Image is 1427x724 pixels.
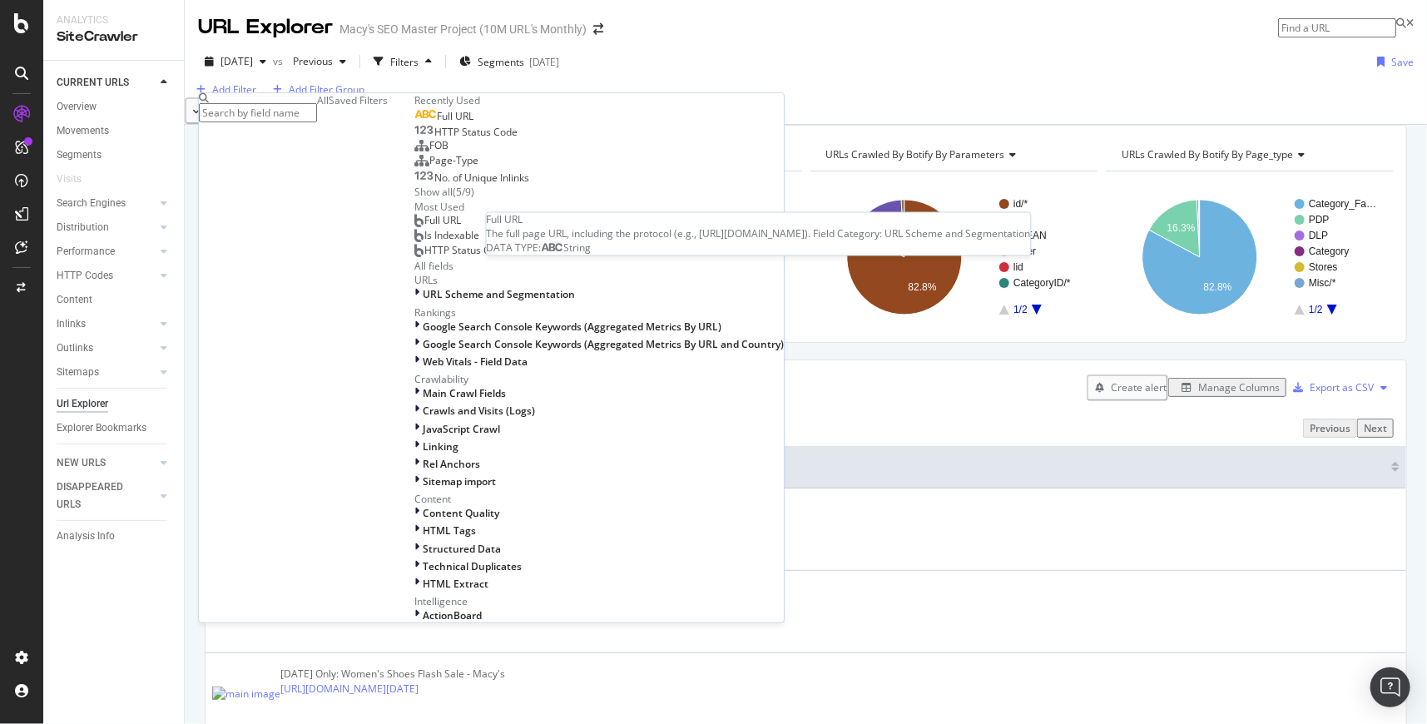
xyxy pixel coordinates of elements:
span: Main Crawl Fields [423,386,506,400]
span: FOB [429,138,448,152]
span: Google Search Console Keywords (Aggregated Metrics By URL) [423,320,721,334]
div: Analytics [57,13,171,27]
svg: A chart. [810,185,1096,330]
div: Most Used [414,199,784,213]
text: 82.8% [1204,282,1232,294]
a: Overview [57,98,172,116]
div: Manage Columns [1198,380,1280,394]
button: Segments[DATE] [453,48,566,75]
div: Search Engines [57,195,126,212]
span: HTML Extract [423,577,488,591]
button: Add Filter Group [261,82,369,97]
div: CURRENT URLS [57,74,129,92]
a: Analysis Info [57,528,172,545]
div: Url Explorer [57,395,108,413]
div: Saved Filters [329,93,388,107]
img: main image [212,687,280,702]
a: Url Explorer [57,395,172,413]
button: Previous [1303,419,1357,438]
a: Visits [57,171,98,188]
div: The full page URL, including the protocol (e.g., [URL][DOMAIN_NAME]). Field Category: URL Scheme ... [487,227,1031,241]
div: Movements [57,122,109,140]
span: URLs Crawled By Botify By page_type [1122,147,1293,161]
span: URL Card [212,459,1387,474]
div: ( 5 / 9 ) [453,185,474,199]
button: Previous [286,48,353,75]
div: Save [1391,55,1414,69]
div: Filters [390,55,419,69]
text: Stores [1309,262,1338,274]
span: Rel Anchors [423,457,480,471]
span: ActionBoard [423,608,482,622]
button: Export as CSV [1286,374,1374,401]
a: Search Engines [57,195,156,212]
a: Content [57,291,172,309]
div: Inlinks [57,315,86,333]
span: Google Search Console Keywords (Aggregated Metrics By URL and Country) [423,337,784,351]
h4: URLs Crawled By Botify By page_type [1118,141,1379,168]
span: URLs Crawled By Botify By parameters [826,147,1005,161]
span: HTML Tags [423,523,476,538]
div: Intelligence [414,594,784,608]
div: NEW URLS [57,454,106,472]
div: Visits [57,171,82,188]
div: Outlinks [57,340,93,357]
text: 82.8% [908,282,936,294]
div: Performance [57,243,115,260]
div: Show all [414,185,453,199]
div: SiteCrawler [57,27,171,47]
div: Previous [1310,421,1350,435]
button: Add Filter [185,82,261,97]
input: Find a URL [1278,18,1396,37]
span: DATA TYPE: [487,241,542,255]
div: Recently Used [414,93,784,107]
div: Overview [57,98,97,116]
span: Full URL [437,109,473,123]
span: Segments [478,55,524,69]
a: NEW URLS [57,454,156,472]
text: CategoryID/* [1013,278,1071,290]
text: Category [1309,246,1350,258]
svg: A chart. [1106,185,1391,330]
span: URL Scheme and Segmentation [423,287,575,301]
div: Content [57,291,92,309]
span: Crawls and Visits (Logs) [423,404,535,418]
div: Sitemaps [57,364,99,381]
text: 16.3% [1167,222,1196,234]
div: All [317,93,329,107]
button: Create alert [1087,374,1168,401]
span: JavaScript Crawl [423,421,500,435]
span: HTTP Status Code [434,125,518,139]
div: URLs [414,273,784,287]
a: Inlinks [57,315,156,333]
div: Distribution [57,219,109,236]
div: Segments [57,146,102,164]
div: Full URL [487,213,1031,227]
a: Distribution [57,219,156,236]
text: 1/2 [1013,305,1028,316]
input: Search by field name [199,103,317,122]
div: DISAPPEARED URLS [57,479,141,513]
text: PDP [1309,215,1330,226]
div: Crawlability [414,372,784,386]
div: Content [414,492,784,506]
span: Previous [286,54,333,68]
div: arrow-right-arrow-left [593,23,603,35]
a: HTTP Codes [57,267,156,285]
span: Web Vitals - Field Data [423,355,528,369]
span: Linking [423,439,458,454]
text: Category_Fa… [1309,199,1376,211]
a: Explorer Bookmarks [57,419,172,437]
div: Open Intercom Messenger [1370,667,1410,707]
a: CURRENT URLS [57,74,156,92]
span: HTTP Status Code [424,243,508,257]
button: Filters [367,48,439,75]
div: [DATE] [529,55,559,69]
div: All fields [414,259,784,273]
div: Explorer Bookmarks [57,419,146,437]
div: Export as CSV [1310,380,1374,394]
span: 2025 Sep. 4th [220,54,253,68]
text: other [1013,246,1036,258]
div: Create alert [1111,380,1167,394]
